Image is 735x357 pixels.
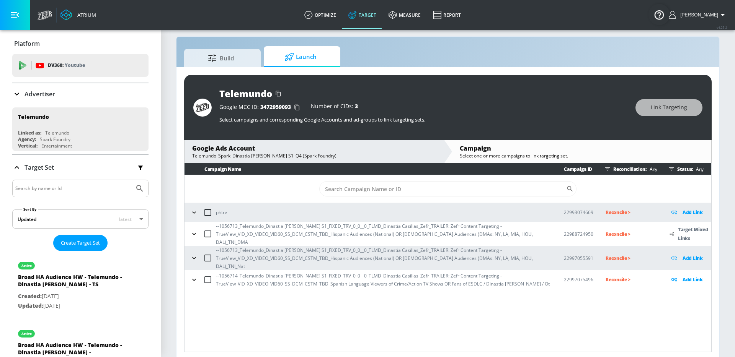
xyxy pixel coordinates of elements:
button: Open Resource Center [648,4,670,25]
div: TelemundoLinked as:TelemundoAgency:Spark FoundryVertical:Entertainment [12,107,149,151]
div: Google MCC ID: [219,104,303,111]
span: Build [192,49,250,67]
p: Select campaigns and corresponding Google Accounts and ad-groups to link targeting sets. [219,116,628,123]
label: Sort By [22,207,38,212]
div: Platform [12,33,149,54]
span: Updated: [18,302,43,309]
a: Atrium [60,9,96,21]
p: 22997075496 [564,276,593,284]
div: Add Link [670,275,711,284]
p: Reconcile > [606,208,657,217]
input: Search Campaign Name or ID [319,181,566,196]
p: 22988724950 [564,230,593,238]
div: Entertainment [41,143,72,149]
a: Report [427,1,467,29]
p: Reconcile > [606,275,657,284]
a: Target [342,1,382,29]
div: Updated [18,216,36,222]
p: --1056713_Telemundo_Dinastia [PERSON_NAME] S1_FIXED_TRV_0_0__0_TLMD_Dinastia Casillas_Zefr_TRAILE... [216,246,552,270]
span: Create Target Set [61,239,100,247]
div: Number of CIDs: [311,104,358,111]
div: Target Set [12,155,149,180]
div: Telemundo_Spark_Dinastia [PERSON_NAME] S1_Q4 (Spark Foundry) [192,153,436,159]
div: Linked as: [18,130,41,136]
p: Advertiser [24,90,55,98]
p: DV360: [48,61,85,70]
p: [DATE] [18,292,125,301]
div: Telemundo [45,130,69,136]
div: Campaign [460,144,704,153]
div: active [21,264,32,268]
div: activeBroad HA Audience HW - Telemundo - Dinastia [PERSON_NAME] - TSCreated:[DATE]Updated:[DATE] [12,254,149,316]
p: Any [647,165,657,173]
a: measure [382,1,427,29]
div: Broad HA Audience HW - Telemundo - Dinastia [PERSON_NAME] - TS [18,273,125,292]
p: Target Mixed Links [678,225,711,243]
p: Add Link [683,254,703,263]
div: Select one or more campaigns to link targeting set. [460,153,704,159]
p: phtrv [216,208,227,216]
div: DV360: Youtube [12,54,149,77]
p: Any [693,165,704,173]
p: --1056714_Telemundo_Dinastia [PERSON_NAME] S1_FIXED_TRV_0_0__0_TLMD_Dinastia Casillas_Zefr_TRAILE... [216,272,552,288]
div: Reconciliation: [602,163,657,175]
div: Telemundo [18,113,49,120]
p: Add Link [683,275,703,284]
input: Search by name or Id [15,183,131,193]
span: login as: guillermo.cabrera@zefr.com [677,12,718,18]
button: [PERSON_NAME] [669,10,727,19]
span: v 4.25.2 [717,25,727,29]
div: Agency: [18,136,36,143]
div: Google Ads Account [192,144,436,153]
button: Create Target Set [53,235,108,251]
div: Status: [666,163,711,175]
p: [DATE] [18,301,125,311]
div: Advertiser [12,83,149,105]
div: active [21,332,32,336]
span: 3472959093 [260,103,291,110]
p: --1056713_Telemundo_Dinastia [PERSON_NAME] S1_FIXED_TRV_0_0__0_TLMD_Dinastia Casillas_Zefr_TRAILE... [216,222,552,246]
span: 3 [355,102,358,110]
span: latest [119,216,132,222]
p: Target Set [24,163,54,172]
div: Telemundo [219,87,272,100]
div: Add Link [670,208,711,217]
p: 22993074669 [564,208,593,216]
div: Google Ads AccountTelemundo_Spark_Dinastia [PERSON_NAME] S1_Q4 (Spark Foundry) [185,140,444,163]
div: Vertical: [18,143,38,149]
p: Reconcile > [606,230,657,239]
div: Spark Foundry [40,136,70,143]
div: Search CID Name or Number [319,181,577,196]
p: Add Link [683,208,703,217]
div: Add Link [670,254,711,263]
th: Campaign ID [552,163,593,175]
div: Atrium [74,11,96,18]
span: Launch [271,48,330,66]
p: 22997055591 [564,254,593,262]
p: Reconcile > [606,254,657,263]
span: Created: [18,292,42,300]
p: Youtube [65,61,85,69]
p: Platform [14,39,40,48]
th: Campaign Name [185,163,552,175]
a: optimize [298,1,342,29]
